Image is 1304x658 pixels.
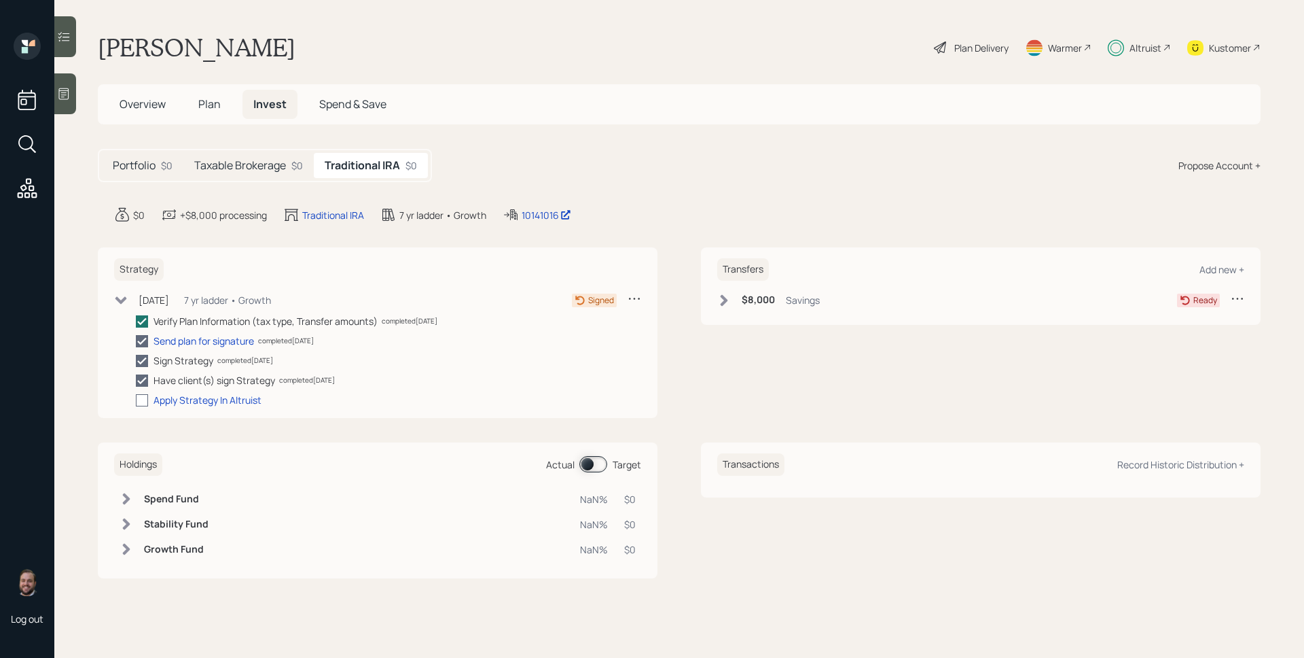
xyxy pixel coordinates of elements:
[153,334,254,348] div: Send plan for signature
[382,316,437,326] div: completed [DATE]
[114,258,164,281] h6: Strategy
[1193,294,1217,307] div: Ready
[1209,41,1251,55] div: Kustomer
[11,612,43,625] div: Log out
[144,493,209,505] h6: Spend Fund
[399,208,486,222] div: 7 yr ladder • Growth
[161,158,173,173] div: $0
[194,159,286,172] h5: Taxable Brokerage
[14,569,41,596] img: james-distasi-headshot.png
[184,293,271,307] div: 7 yr ladder • Growth
[217,356,273,366] div: completed [DATE]
[624,542,636,557] div: $0
[624,517,636,532] div: $0
[153,373,275,387] div: Have client(s) sign Strategy
[742,294,775,306] h6: $8,000
[279,375,335,385] div: completed [DATE]
[580,517,608,532] div: NaN%
[133,208,145,222] div: $0
[144,519,209,530] h6: Stability Fund
[1048,41,1082,55] div: Warmer
[580,542,608,557] div: NaN%
[580,492,608,506] div: NaN%
[325,159,400,172] h5: Traditional IRA
[180,208,267,222] div: +$8,000 processing
[588,294,614,307] div: Signed
[120,97,166,111] span: Overview
[786,293,820,307] div: Savings
[253,97,287,111] span: Invest
[139,293,169,307] div: [DATE]
[717,258,769,281] h6: Transfers
[405,158,417,173] div: $0
[258,336,314,346] div: completed [DATE]
[98,33,295,63] h1: [PERSON_NAME]
[113,159,156,172] h5: Portfolio
[522,208,571,222] div: 10141016
[198,97,221,111] span: Plan
[546,457,575,472] div: Actual
[1117,458,1244,471] div: Record Historic Distribution +
[1199,263,1244,276] div: Add new +
[613,457,641,472] div: Target
[954,41,1009,55] div: Plan Delivery
[717,453,784,476] h6: Transactions
[144,544,209,555] h6: Growth Fund
[291,158,303,173] div: $0
[153,353,213,368] div: Sign Strategy
[302,208,364,222] div: Traditional IRA
[319,97,386,111] span: Spend & Save
[114,453,162,476] h6: Holdings
[1178,158,1261,173] div: Propose Account +
[153,314,378,328] div: Verify Plan Information (tax type, Transfer amounts)
[153,393,261,407] div: Apply Strategy In Altruist
[624,492,636,506] div: $0
[1129,41,1161,55] div: Altruist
